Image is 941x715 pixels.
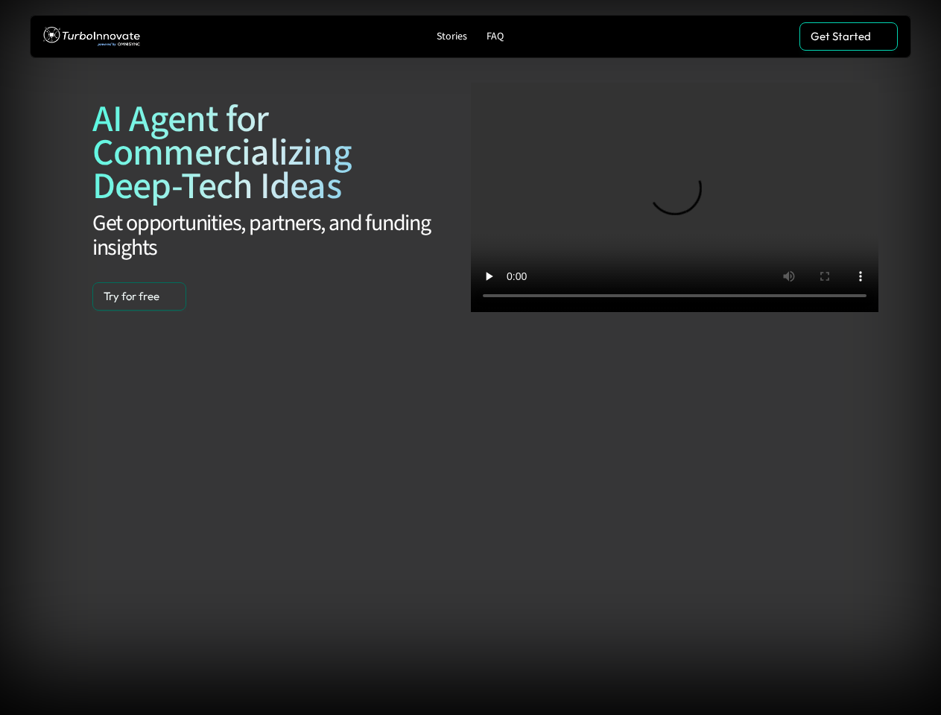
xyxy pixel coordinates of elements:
p: Get Started [811,30,871,43]
p: FAQ [487,31,504,43]
p: Stories [437,31,467,43]
img: TurboInnovate Logo [43,23,140,51]
a: Get Started [799,22,898,51]
a: Stories [431,27,473,47]
a: FAQ [481,27,510,47]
